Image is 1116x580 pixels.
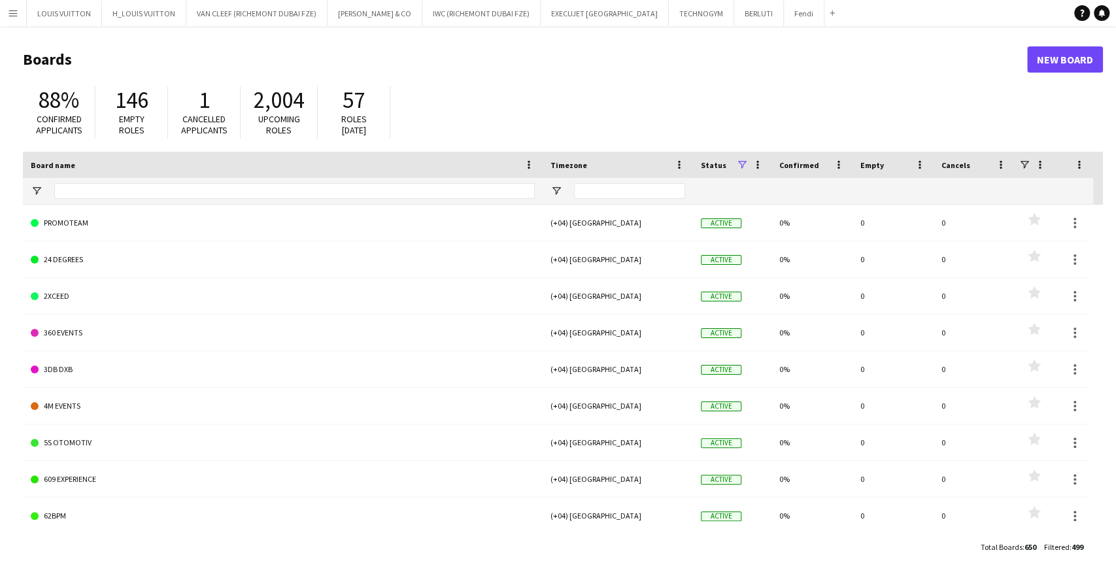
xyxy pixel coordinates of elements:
[779,160,819,170] span: Confirmed
[771,388,853,424] div: 0%
[102,1,186,26] button: H_LOUIS VUITTON
[186,1,328,26] button: VAN CLEEF (RICHEMONT DUBAI FZE)
[27,1,102,26] button: LOUIS VUITTON
[853,241,934,277] div: 0
[934,205,1015,241] div: 0
[23,50,1027,69] h1: Boards
[31,424,535,461] a: 5S OTOMOTIV
[1024,542,1036,552] span: 650
[543,278,693,314] div: (+04) [GEOGRAPHIC_DATA]
[701,365,741,375] span: Active
[1044,542,1070,552] span: Filtered
[254,86,304,114] span: 2,004
[853,278,934,314] div: 0
[934,388,1015,424] div: 0
[934,351,1015,387] div: 0
[853,205,934,241] div: 0
[343,86,365,114] span: 57
[934,241,1015,277] div: 0
[669,1,734,26] button: TECHNOGYM
[771,278,853,314] div: 0%
[422,1,541,26] button: IWC (RICHEMONT DUBAI FZE)
[31,388,535,424] a: 4M EVENTS
[701,292,741,301] span: Active
[853,498,934,534] div: 0
[701,401,741,411] span: Active
[31,351,535,388] a: 3DB DXB
[574,183,685,199] input: Timezone Filter Input
[784,1,824,26] button: Fendi
[258,113,300,136] span: Upcoming roles
[853,424,934,460] div: 0
[934,278,1015,314] div: 0
[771,461,853,497] div: 0%
[981,534,1036,560] div: :
[543,351,693,387] div: (+04) [GEOGRAPHIC_DATA]
[853,461,934,497] div: 0
[934,461,1015,497] div: 0
[771,241,853,277] div: 0%
[771,315,853,350] div: 0%
[31,205,535,241] a: PROMOTEAM
[181,113,228,136] span: Cancelled applicants
[31,241,535,278] a: 24 DEGREES
[36,113,82,136] span: Confirmed applicants
[771,351,853,387] div: 0%
[853,388,934,424] div: 0
[543,424,693,460] div: (+04) [GEOGRAPHIC_DATA]
[31,315,535,351] a: 360 EVENTS
[31,160,75,170] span: Board name
[771,498,853,534] div: 0%
[701,160,726,170] span: Status
[771,424,853,460] div: 0%
[860,160,884,170] span: Empty
[550,185,562,197] button: Open Filter Menu
[31,498,535,534] a: 62BPM
[934,315,1015,350] div: 0
[701,218,741,228] span: Active
[31,278,535,315] a: 2XCEED
[341,113,367,136] span: Roles [DATE]
[541,1,669,26] button: EXECUJET [GEOGRAPHIC_DATA]
[701,328,741,338] span: Active
[981,542,1023,552] span: Total Boards
[543,205,693,241] div: (+04) [GEOGRAPHIC_DATA]
[771,205,853,241] div: 0%
[31,461,535,498] a: 609 EXPERIENCE
[701,511,741,521] span: Active
[941,160,970,170] span: Cancels
[934,424,1015,460] div: 0
[853,351,934,387] div: 0
[543,388,693,424] div: (+04) [GEOGRAPHIC_DATA]
[701,438,741,448] span: Active
[550,160,587,170] span: Timezone
[701,255,741,265] span: Active
[543,498,693,534] div: (+04) [GEOGRAPHIC_DATA]
[934,498,1015,534] div: 0
[328,1,422,26] button: [PERSON_NAME] & CO
[543,315,693,350] div: (+04) [GEOGRAPHIC_DATA]
[853,315,934,350] div: 0
[54,183,535,199] input: Board name Filter Input
[543,461,693,497] div: (+04) [GEOGRAPHIC_DATA]
[39,86,79,114] span: 88%
[115,86,148,114] span: 146
[734,1,784,26] button: BERLUTI
[1044,534,1083,560] div: :
[199,86,210,114] span: 1
[1027,46,1103,73] a: New Board
[31,185,42,197] button: Open Filter Menu
[701,475,741,485] span: Active
[543,241,693,277] div: (+04) [GEOGRAPHIC_DATA]
[1072,542,1083,552] span: 499
[119,113,144,136] span: Empty roles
